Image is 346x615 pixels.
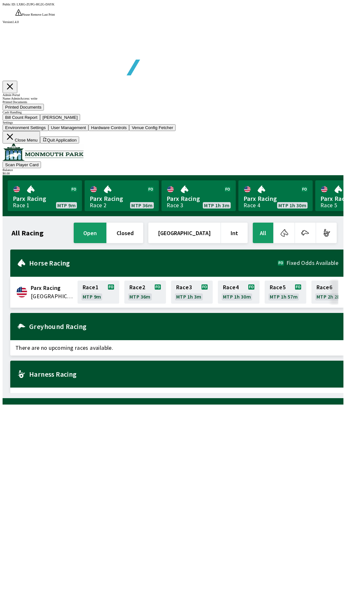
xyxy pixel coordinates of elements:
[10,340,343,356] span: There are no upcoming races available.
[88,124,129,131] button: Hardware Controls
[167,203,183,208] div: Race 3
[29,260,278,266] h2: Horse Racing
[17,24,201,91] img: global tote logo
[12,230,44,235] h1: All Racing
[3,168,343,172] div: Balance
[31,284,74,292] span: Parx Racing
[13,194,77,203] span: Parx Racing
[83,285,98,290] span: Race 1
[83,294,101,299] span: MTP 9m
[124,281,166,304] a: Race2MTP 36m
[3,20,343,24] div: Version 1.4.0
[148,223,220,243] button: [GEOGRAPHIC_DATA]
[3,3,343,6] div: Public ID:
[3,161,41,168] button: Scan Player Card
[3,121,343,124] div: Settings
[22,13,55,16] span: Please Remove Last Print
[40,114,80,121] button: [PERSON_NAME]
[238,180,313,211] a: Parx RacingRace 4MTP 1h 30m
[3,172,343,175] div: $ 0.00
[29,372,338,377] h2: Harness Racing
[3,111,343,114] div: Cash Handling
[286,260,338,266] span: Fixed Odds Available
[8,180,82,211] a: Parx RacingRace 1MTP 9m
[57,203,76,208] span: MTP 9m
[243,194,308,203] span: Parx Racing
[3,97,343,100] div: Name: Admin Access: write
[176,294,202,299] span: MTP 1h 3m
[161,180,236,211] a: Parx RacingRace 3MTP 1h 3m
[218,281,259,304] a: Race4MTP 1h 30m
[129,285,145,290] span: Race 2
[90,194,154,203] span: Parx Racing
[3,114,40,121] button: Bill Count Report
[265,281,306,304] a: Race5MTP 1h 57m
[40,136,79,143] button: Quit Application
[3,93,343,97] div: Admin Portal
[167,194,231,203] span: Parx Racing
[223,285,239,290] span: Race 4
[29,324,338,329] h2: Greyhound Racing
[171,281,213,304] a: Race3MTP 1h 3m
[204,203,229,208] span: MTP 1h 3m
[3,143,84,161] img: venue logo
[270,285,285,290] span: Race 5
[13,203,29,208] div: Race 1
[90,203,106,208] div: Race 2
[3,124,48,131] button: Environment Settings
[48,124,89,131] button: User Management
[78,281,119,304] a: Race1MTP 9m
[131,203,152,208] span: MTP 36m
[221,223,248,243] button: Int
[31,292,74,300] span: United States
[317,285,332,290] span: Race 6
[320,203,337,208] div: Race 5
[74,223,106,243] button: open
[223,294,251,299] span: MTP 1h 30m
[3,100,343,104] div: Printed Documents
[270,294,298,299] span: MTP 1h 57m
[278,203,306,208] span: MTP 1h 30m
[176,285,192,290] span: Race 3
[3,131,40,143] button: Close Menu
[243,203,260,208] div: Race 4
[107,223,143,243] button: closed
[10,388,343,403] span: There are no upcoming races available.
[85,180,159,211] a: Parx RacingRace 2MTP 36m
[253,223,273,243] button: All
[3,104,44,111] button: Printed Documents
[129,124,176,131] button: Venue Config Fetcher
[317,294,344,299] span: MTP 2h 28m
[17,3,54,6] span: LXRG-ZUPG-HG2G-DAYK
[129,294,151,299] span: MTP 36m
